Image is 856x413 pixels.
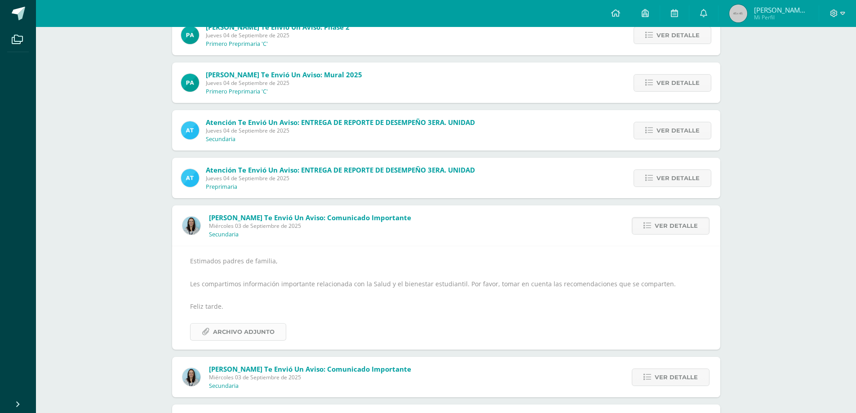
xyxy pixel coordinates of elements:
span: [PERSON_NAME] te envió un aviso: Mural 2025 [206,70,362,79]
span: Ver detalle [655,369,698,386]
span: Jueves 04 de Septiembre de 2025 [206,31,350,39]
span: Ver detalle [656,122,700,139]
a: Archivo Adjunto [190,323,286,341]
span: [PERSON_NAME] te envió un aviso: Phase 2 [206,22,350,31]
p: Primero Preprimaria 'C' [206,88,268,95]
p: Primero Preprimaria 'C' [206,40,268,48]
span: Jueves 04 de Septiembre de 2025 [206,79,362,87]
p: Secundaria [209,231,239,238]
img: aed16db0a88ebd6752f21681ad1200a1.png [182,368,200,386]
span: Ver detalle [656,27,700,44]
span: Jueves 04 de Septiembre de 2025 [206,174,475,182]
img: 0df15a1fedf1dd227969dd67b78ee9c7.png [181,26,199,44]
img: aed16db0a88ebd6752f21681ad1200a1.png [182,217,200,235]
span: [PERSON_NAME] te envió un aviso: Comunicado importante [209,213,411,222]
span: [PERSON_NAME] te envió un aviso: Comunicado importante [209,364,411,373]
span: Archivo Adjunto [213,324,275,340]
span: [PERSON_NAME][DATE] [754,5,808,14]
div: Estimados padres de familia, Les compartimos información importante relacionada con la Salud y el... [190,255,702,341]
span: Mi Perfil [754,13,808,21]
p: Preprimaria [206,183,237,191]
p: Secundaria [206,136,235,143]
img: 45x45 [729,4,747,22]
span: Atención te envió un aviso: ENTREGA DE REPORTE DE DESEMPEÑO 3ERA. UNIDAD [206,165,475,174]
img: 9fc725f787f6a993fc92a288b7a8b70c.png [181,121,199,139]
span: Ver detalle [655,218,698,234]
span: Miércoles 03 de Septiembre de 2025 [209,373,411,381]
img: 9fc725f787f6a993fc92a288b7a8b70c.png [181,169,199,187]
span: Miércoles 03 de Septiembre de 2025 [209,222,411,230]
img: 0df15a1fedf1dd227969dd67b78ee9c7.png [181,74,199,92]
span: Atención te envió un aviso: ENTREGA DE REPORTE DE DESEMPEÑO 3ERA. UNIDAD [206,118,475,127]
span: Jueves 04 de Septiembre de 2025 [206,127,475,134]
span: Ver detalle [656,75,700,91]
span: Ver detalle [656,170,700,187]
p: Secundaria [209,382,239,390]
